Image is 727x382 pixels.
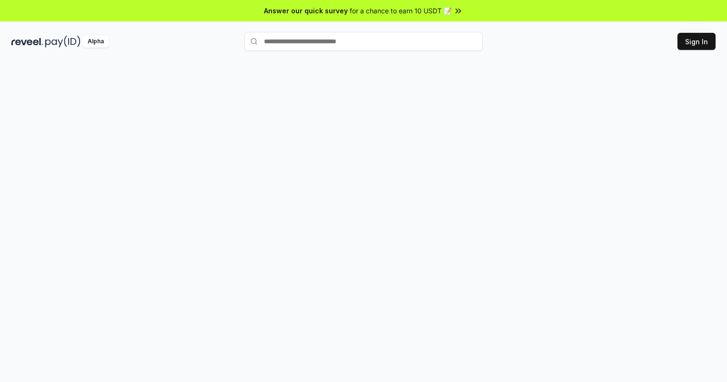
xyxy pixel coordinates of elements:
img: pay_id [45,36,81,48]
img: reveel_dark [11,36,43,48]
span: Answer our quick survey [264,6,348,16]
div: Alpha [82,36,109,48]
button: Sign In [677,33,716,50]
span: for a chance to earn 10 USDT 📝 [350,6,452,16]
